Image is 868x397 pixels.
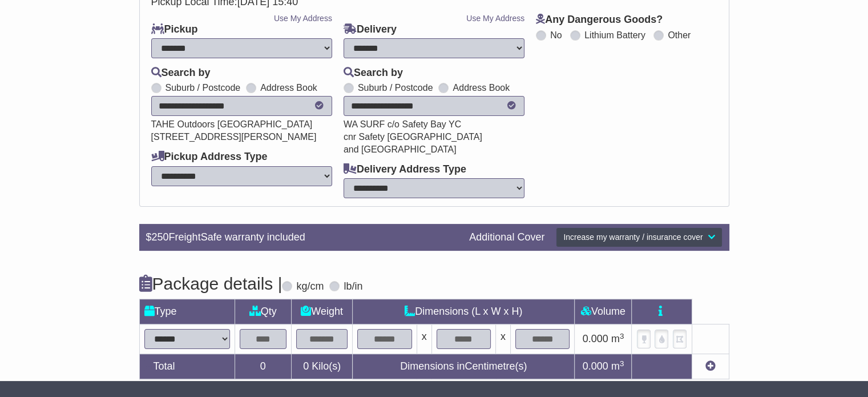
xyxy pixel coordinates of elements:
[151,67,211,79] label: Search by
[611,360,624,372] span: m
[705,360,716,372] a: Add new item
[344,119,461,129] span: WA SURF c/o Safety Bay YC
[152,231,169,243] span: 250
[139,299,235,324] td: Type
[575,299,632,324] td: Volume
[151,23,198,36] label: Pickup
[353,299,575,324] td: Dimensions (L x W x H)
[496,324,511,354] td: x
[139,354,235,379] td: Total
[235,354,292,379] td: 0
[550,30,562,41] label: No
[353,354,575,379] td: Dimensions in Centimetre(s)
[611,333,624,344] span: m
[165,82,241,93] label: Suburb / Postcode
[583,333,608,344] span: 0.000
[536,14,663,26] label: Any Dangerous Goods?
[296,280,324,293] label: kg/cm
[235,299,292,324] td: Qty
[584,30,645,41] label: Lithium Battery
[274,14,332,23] a: Use My Address
[358,82,433,93] label: Suburb / Postcode
[292,354,353,379] td: Kilo(s)
[453,82,510,93] label: Address Book
[620,332,624,340] sup: 3
[151,119,313,129] span: TAHE Outdoors [GEOGRAPHIC_DATA]
[417,324,431,354] td: x
[344,67,403,79] label: Search by
[620,359,624,368] sup: 3
[556,227,722,247] button: Increase my warranty / insurance cover
[563,232,703,242] span: Increase my warranty / insurance cover
[151,132,317,142] span: [STREET_ADDRESS][PERSON_NAME]
[139,274,282,293] h4: Package details |
[140,231,464,244] div: $ FreightSafe warranty included
[463,231,550,244] div: Additional Cover
[466,14,524,23] a: Use My Address
[344,23,397,36] label: Delivery
[344,145,457,154] span: and [GEOGRAPHIC_DATA]
[344,280,362,293] label: lb/in
[668,30,691,41] label: Other
[344,163,466,176] label: Delivery Address Type
[583,360,608,372] span: 0.000
[303,360,309,372] span: 0
[292,299,353,324] td: Weight
[151,151,268,163] label: Pickup Address Type
[260,82,317,93] label: Address Book
[344,132,482,142] span: cnr Safety [GEOGRAPHIC_DATA]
